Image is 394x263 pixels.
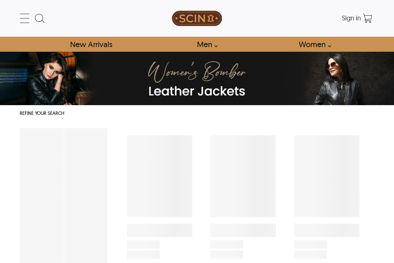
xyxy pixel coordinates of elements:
a: Sign in [342,16,361,21]
div: 0 Results Found [112,107,374,120]
a: SCIN [138,3,256,33]
a: Shop New Arrivals [62,37,120,52]
a: Shopping Cart [361,12,374,25]
p: REFINE YOUR SEARCH [20,108,107,119]
span: Sign in [342,14,361,22]
a: shop men's leather jackets [189,37,221,52]
a: Shop Women Leather Jackets [291,37,335,52]
img: SCIN [172,3,222,33]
